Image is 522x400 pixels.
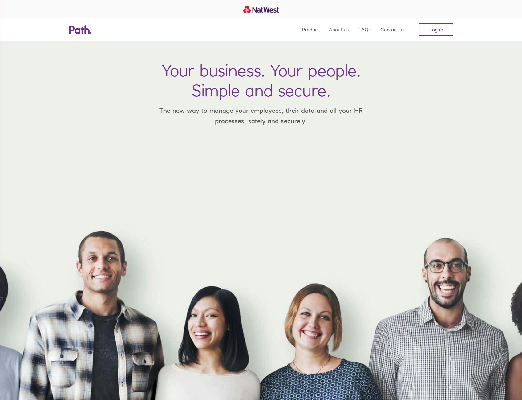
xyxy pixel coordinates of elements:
a: About us [329,18,349,41]
a: Contact us [380,18,404,41]
a: FAQs [358,18,370,41]
h1: Your business. Your people. Simple and secure. [162,60,361,100]
a: Product [302,18,319,41]
a: Log in [419,23,453,36]
p: The new way to manage your employees, their data and all your HR processes, safely and securely. [150,105,372,126]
